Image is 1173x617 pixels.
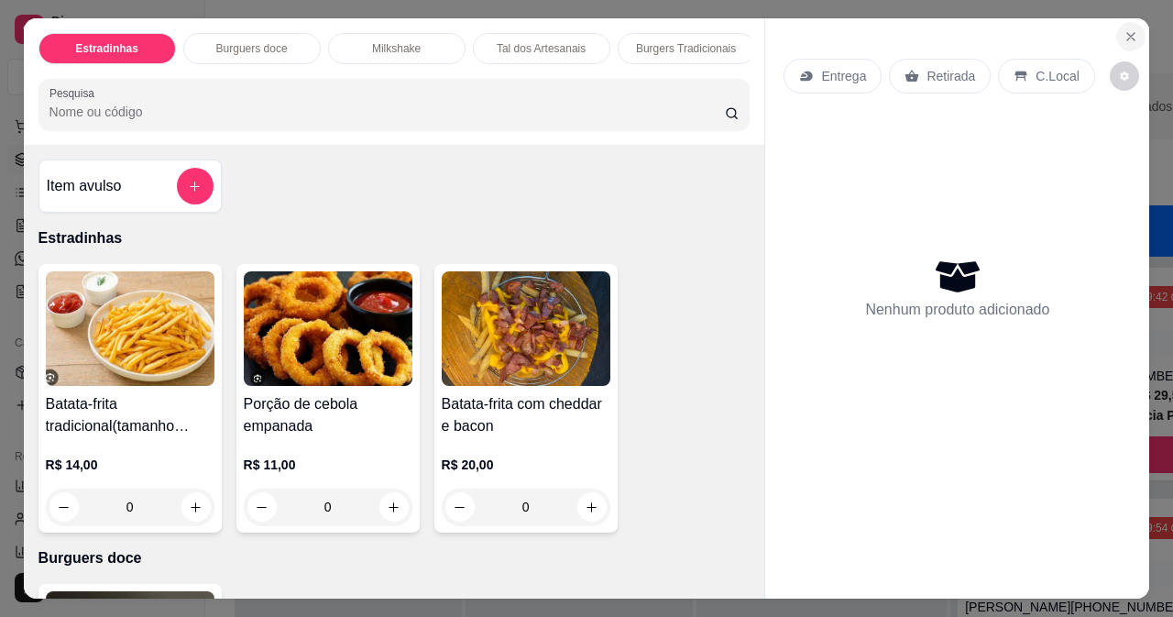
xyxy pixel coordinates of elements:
[1110,61,1139,91] button: decrease-product-quantity
[244,456,412,474] p: R$ 11,00
[442,271,610,386] img: product-image
[181,492,211,522] button: increase-product-quantity
[216,41,288,56] p: Burguers doce
[177,168,214,204] button: add-separate-item
[1116,22,1146,51] button: Close
[379,492,409,522] button: increase-product-quantity
[1036,67,1079,85] p: C.Local
[244,393,412,437] h4: Porção de cebola empanada
[636,41,736,56] p: Burgers Tradicionais
[49,492,79,522] button: decrease-product-quantity
[244,271,412,386] img: product-image
[442,456,610,474] p: R$ 20,00
[442,393,610,437] h4: Batata-frita com cheddar e bacon
[75,41,138,56] p: Estradinhas
[49,103,725,121] input: Pesquisa
[46,271,214,386] img: product-image
[821,67,866,85] p: Entrega
[49,85,101,101] label: Pesquisa
[445,492,475,522] button: decrease-product-quantity
[38,547,751,569] p: Burguers doce
[46,393,214,437] h4: Batata-frita tradicional(tamanho único)
[577,492,607,522] button: increase-product-quantity
[38,227,751,249] p: Estradinhas
[46,456,214,474] p: R$ 14,00
[497,41,586,56] p: Tal dos Artesanais
[247,492,277,522] button: decrease-product-quantity
[865,299,1049,321] p: Nenhum produto adicionado
[926,67,975,85] p: Retirada
[47,175,122,197] h4: Item avulso
[372,41,421,56] p: Milkshake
